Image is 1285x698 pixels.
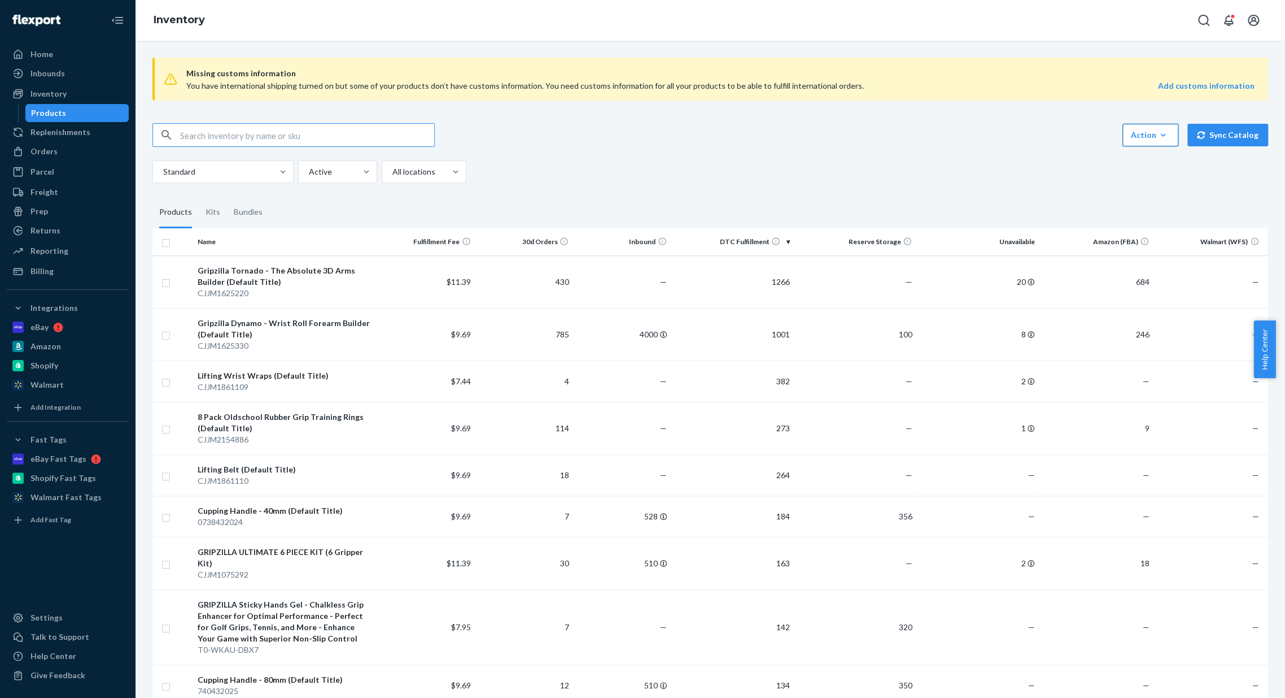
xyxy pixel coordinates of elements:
div: GRIPZILLA ULTIMATE 6 PIECE KIT (6 Gripper Kit) [198,547,373,569]
div: Orders [30,146,58,157]
div: You have international shipping turned on but some of your products don’t have customs informatio... [186,80,1041,92]
td: 2 [916,537,1039,589]
span: $9.69 [451,330,471,339]
div: CJJM2154886 [198,434,373,445]
div: Settings [30,612,63,623]
span: — [1252,423,1259,433]
div: 0738432024 [198,517,373,528]
td: 264 [671,454,794,496]
td: 356 [794,496,916,537]
td: 7 [475,496,574,537]
span: — [1028,470,1035,480]
td: 184 [671,496,794,537]
td: 4000 [573,308,671,361]
td: 1266 [671,255,794,308]
a: Replenishments [7,123,129,141]
span: — [660,376,667,386]
td: 246 [1039,308,1154,361]
span: — [1142,511,1149,521]
strong: Add customs information [1158,81,1255,90]
div: Help Center [30,651,76,662]
span: Help Center [1253,320,1275,378]
input: Active [308,166,309,177]
td: 142 [671,589,794,665]
span: $9.69 [451,511,471,521]
button: Give Feedback [7,666,129,684]
a: Freight [7,183,129,201]
button: Integrations [7,299,129,317]
span: — [905,423,912,433]
div: eBay Fast Tags [30,453,86,465]
a: Returns [7,222,129,240]
div: Products [159,197,192,228]
div: Give Feedback [30,670,85,681]
input: All locations [391,166,392,177]
td: 785 [475,308,574,361]
span: — [1028,511,1035,521]
span: — [1028,680,1035,690]
td: 114 [475,402,574,454]
td: 30 [475,537,574,589]
td: 2 [916,361,1039,402]
td: 18 [475,454,574,496]
th: Amazon (FBA) [1039,228,1154,255]
td: 163 [671,537,794,589]
span: — [660,423,667,433]
div: Fast Tags [30,434,67,445]
a: Add customs information [1158,80,1255,92]
span: — [905,277,912,287]
a: Settings [7,609,129,627]
a: eBay Fast Tags [7,450,129,468]
div: Prep [30,206,48,217]
div: Reporting [30,245,68,257]
button: Open notifications [1217,9,1240,32]
span: Missing customs information [186,67,1255,80]
td: 684 [1039,255,1154,308]
span: $9.69 [451,470,471,480]
div: Inbounds [30,68,65,79]
span: — [1252,330,1259,339]
div: 740432025 [198,686,373,697]
div: Gripzilla Dynamo - Wrist Roll Forearm Builder (Default Title) [198,318,373,340]
span: $9.69 [451,423,471,433]
div: Gripzilla Tornado - The Absolute 3D Arms Builder (Default Title) [198,265,373,288]
div: Returns [30,225,60,236]
button: Fast Tags [7,431,129,449]
span: — [660,622,667,632]
th: Walmart (WFS) [1153,228,1268,255]
a: Talk to Support [7,628,129,646]
a: Add Integration [7,398,129,417]
span: — [1252,511,1259,521]
button: Open Search Box [1192,9,1215,32]
div: Add Fast Tag [30,515,71,524]
td: 7 [475,589,574,665]
div: Lifting Belt (Default Title) [198,464,373,475]
td: 20 [916,255,1039,308]
div: GRIPZILLA Sticky Hands Gel - Chalkless Grip Enhancer for Optimal Performance - Perfect for Golf G... [198,599,373,644]
td: 4 [475,361,574,402]
div: Products [31,107,66,119]
div: Inventory [30,88,67,99]
span: $11.39 [447,558,471,568]
a: Amazon [7,337,129,355]
div: Walmart [30,379,64,391]
td: 9 [1039,402,1154,454]
th: Unavailable [916,228,1039,255]
div: Action [1131,129,1170,141]
div: Freight [30,187,58,198]
a: Parcel [7,163,129,181]
span: — [1028,622,1035,632]
a: eBay [7,318,129,336]
div: Shopify Fast Tags [30,472,96,484]
div: Billing [30,266,54,277]
div: Cupping Handle - 40mm (Default Title) [198,505,373,517]
div: T0-WKAU-DBX7 [198,644,373,656]
td: 1001 [671,308,794,361]
div: Integrations [30,302,78,314]
input: Search inventory by name or sku [180,124,434,146]
td: 430 [475,255,574,308]
span: — [660,470,667,480]
span: — [660,277,667,287]
div: 8 Pack Oldschool Rubber Grip Training Rings (Default Title) [198,411,373,434]
a: Reporting [7,242,129,260]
